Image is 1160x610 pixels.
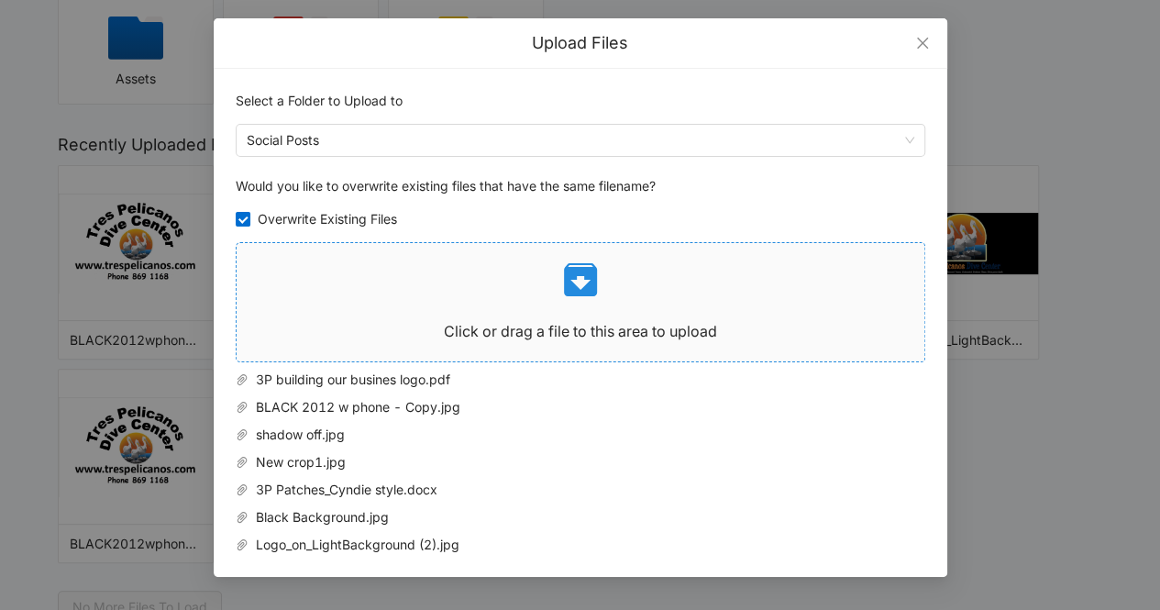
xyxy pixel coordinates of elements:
[237,243,924,361] span: Click or drag a file to this area to upload
[236,176,925,196] p: Would you like to overwrite existing files that have the same filename?
[236,456,249,469] span: paper-clip
[249,452,901,472] span: New crop1.jpg
[236,373,249,386] span: paper-clip
[249,370,901,390] span: 3P building our busines logo.pdf
[250,209,404,229] span: Overwrite Existing Files
[236,511,249,524] span: paper-clip
[236,401,249,414] span: paper-clip
[249,425,901,445] span: shadow off.jpg
[236,428,249,441] span: paper-clip
[237,320,924,343] p: Click or drag a file to this area to upload
[236,33,925,53] div: Upload Files
[236,91,925,111] p: Select a Folder to Upload to
[247,125,914,156] span: Social Posts
[249,507,901,527] span: Black Background.jpg
[236,483,249,496] span: paper-clip
[249,397,901,417] span: BLACK 2012 w phone - Copy.jpg
[915,36,930,50] span: close
[236,538,249,551] span: paper-clip
[898,18,947,68] button: Close
[249,480,901,500] span: 3P Patches_Cyndie style.docx
[249,535,901,555] span: Logo_on_LightBackground (2).jpg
